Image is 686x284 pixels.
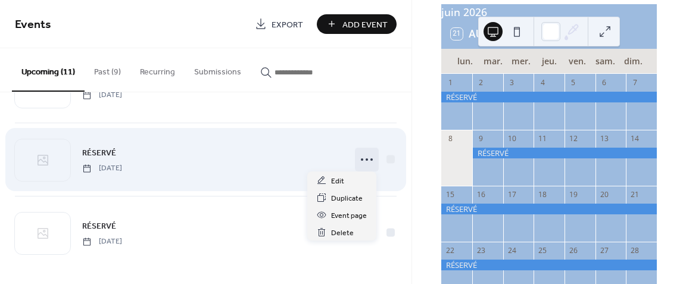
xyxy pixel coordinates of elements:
[476,133,486,143] div: 9
[538,189,548,199] div: 18
[441,204,657,214] div: RÉSERVÉ
[591,49,619,73] div: sam.
[630,133,640,143] div: 14
[246,14,312,34] a: Export
[185,48,251,90] button: Submissions
[445,245,456,255] div: 22
[441,4,657,20] div: juin 2026
[441,260,657,270] div: RÉSERVÉ
[568,245,578,255] div: 26
[331,175,344,188] span: Edit
[82,146,116,160] a: RÉSERVÉ
[331,227,354,239] span: Delete
[630,189,640,199] div: 21
[599,189,609,199] div: 20
[476,77,486,88] div: 2
[441,92,657,102] div: RÉSERVÉ
[507,77,517,88] div: 3
[317,14,397,34] button: Add Event
[568,77,578,88] div: 5
[630,245,640,255] div: 28
[476,189,486,199] div: 16
[15,13,51,36] span: Events
[599,77,609,88] div: 6
[82,220,116,233] span: RÉSERVÉ
[445,133,456,143] div: 8
[130,48,185,90] button: Recurring
[568,133,578,143] div: 12
[82,90,122,101] span: [DATE]
[82,163,122,174] span: [DATE]
[538,133,548,143] div: 11
[82,219,116,233] a: RÉSERVÉ
[599,245,609,255] div: 27
[538,245,548,255] div: 25
[507,49,535,73] div: mer.
[12,48,85,92] button: Upcoming (11)
[563,49,591,73] div: ven.
[451,49,479,73] div: lun.
[82,147,116,160] span: RÉSERVÉ
[507,133,517,143] div: 10
[538,77,548,88] div: 4
[447,25,540,43] button: 21Aujourd'hui
[535,49,563,73] div: jeu.
[479,49,507,73] div: mar.
[630,77,640,88] div: 7
[445,77,456,88] div: 1
[568,189,578,199] div: 19
[472,148,657,158] div: RÉSERVÉ
[331,192,363,205] span: Duplicate
[507,189,517,199] div: 17
[272,18,303,31] span: Export
[85,48,130,90] button: Past (9)
[619,49,647,73] div: dim.
[445,189,456,199] div: 15
[342,18,388,31] span: Add Event
[599,133,609,143] div: 13
[82,236,122,247] span: [DATE]
[331,210,367,222] span: Event page
[507,245,517,255] div: 24
[476,245,486,255] div: 23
